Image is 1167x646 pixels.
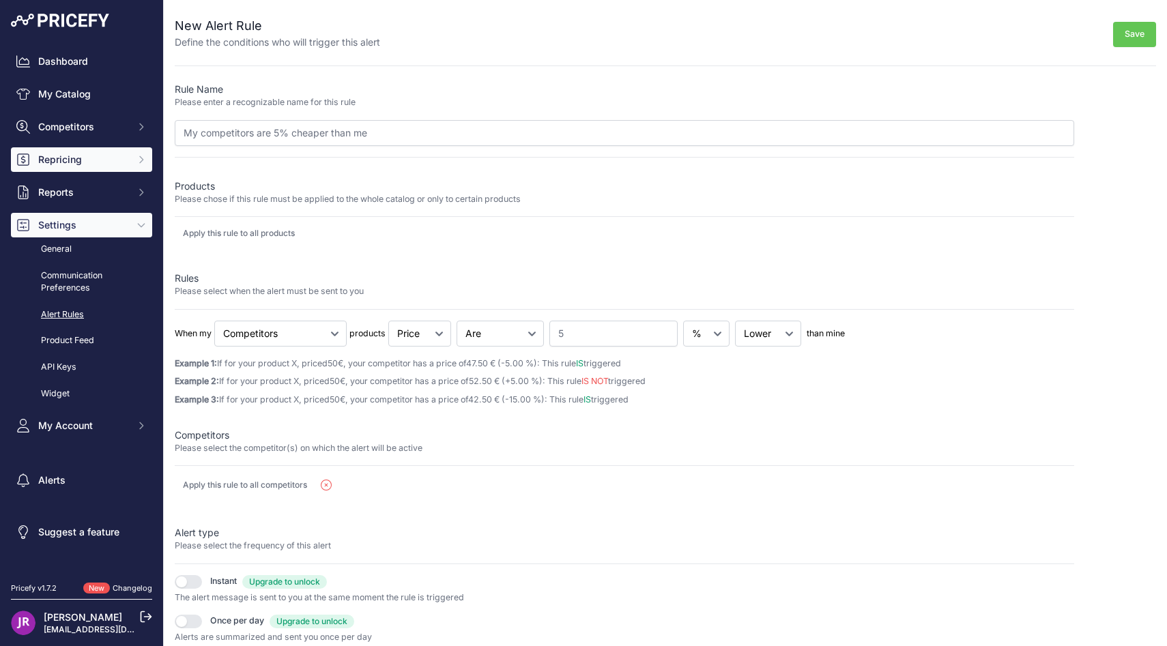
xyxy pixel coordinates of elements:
span: 50 [330,376,340,386]
div: Pricefy v1.7.2 [11,583,57,594]
span: 47.50 € (-5.00 %) [466,358,537,368]
p: Products [175,179,1074,193]
span: 42.50 € (-15.00 %) [468,394,545,405]
button: Reports [11,180,152,205]
a: Changelog [113,583,152,593]
p: Alert type [175,526,1074,540]
span: IS NOT [581,376,608,386]
a: API Keys [11,355,152,379]
a: Widget [11,382,152,406]
button: Repricing [11,147,152,172]
a: Alert Rules [11,303,152,327]
p: When my [175,327,212,340]
span: 50 [328,358,338,368]
span: Settings [38,218,128,232]
span: Once per day [210,615,264,628]
a: Suggest a feature [11,520,152,544]
span: New [83,583,110,594]
p: Apply this rule to all products [183,228,295,239]
span: 50 [330,394,340,405]
p: Rules [175,271,1074,285]
button: Competitors [11,115,152,139]
button: My Account [11,413,152,438]
span: Competitors [38,120,128,134]
p: Please enter a recognizable name for this rule [175,96,1074,109]
span: IS [583,394,591,405]
nav: Sidebar [11,49,152,566]
p: products [349,327,386,340]
span: IS [576,358,583,368]
strong: Example 2: [175,376,219,386]
img: Pricefy Logo [11,14,109,27]
p: Please chose if this rule must be applied to the whole catalog or only to certain products [175,193,1074,206]
p: Rule Name [175,83,1074,96]
span: Instant [210,575,237,589]
p: Please select the frequency of this alert [175,540,1074,553]
p: Alerts are summarized and sent you once per day [175,631,1074,644]
span: 52.50 € (+5.00 %) [469,376,543,386]
button: Save [1113,22,1156,47]
span: My Account [38,419,128,432]
span: Repricing [38,153,128,166]
p: The alert message is sent to you at the same moment the rule is triggered [175,591,1074,604]
p: If for your product X, priced €, your competitor has a price of : This rule triggered [175,375,1074,388]
a: Dashboard [11,49,152,74]
a: General [11,237,152,261]
p: If for your product X, priced €, your competitor has a price of : This rule triggered [175,394,1074,407]
strong: Example 3: [175,394,219,405]
button: Settings [11,213,152,237]
a: Alerts [11,468,152,493]
a: [EMAIL_ADDRESS][DOMAIN_NAME] [44,624,186,634]
p: Define the conditions who will trigger this alert [175,35,380,49]
span: Upgrade to unlock [270,615,354,628]
a: Communication Preferences [11,264,152,300]
a: My Catalog [11,82,152,106]
p: Please select when the alert must be sent to you [175,285,1074,298]
p: than mine [807,327,845,340]
p: Apply this rule to all competitors [183,480,307,490]
p: Competitors [175,428,1074,442]
strong: Example 1: [175,358,217,368]
h2: New Alert Rule [175,16,380,35]
a: [PERSON_NAME] [44,611,122,623]
p: If for your product X, priced €, your competitor has a price of : This rule triggered [175,357,1074,370]
a: Product Feed [11,329,152,353]
span: Reports [38,186,128,199]
p: Please select the competitor(s) on which the alert will be active [175,442,1074,455]
span: Upgrade to unlock [242,575,327,589]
